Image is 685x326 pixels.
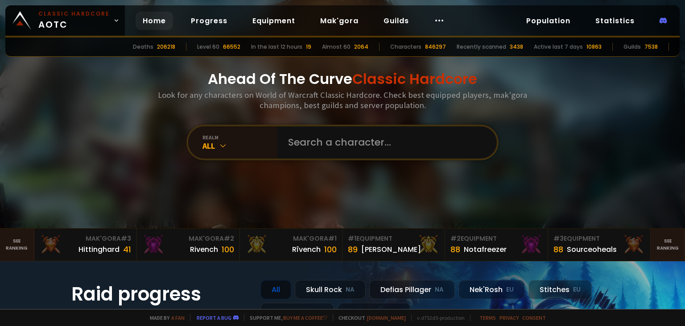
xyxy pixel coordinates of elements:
small: NA [435,285,444,294]
div: Active last 7 days [534,43,583,51]
a: Population [519,12,578,30]
div: Guilds [623,43,641,51]
span: Checkout [333,314,406,321]
a: #2Equipment88Notafreezer [445,229,548,261]
h1: Ahead Of The Curve [208,68,477,90]
a: Mak'Gora#2Rivench100 [137,229,239,261]
span: # 2 [224,234,234,243]
small: NA [346,285,355,294]
div: 206218 [157,43,175,51]
a: Privacy [499,314,519,321]
div: Equipment [450,234,542,243]
a: Statistics [588,12,642,30]
div: Level 60 [197,43,219,51]
div: All [202,141,277,151]
a: a fan [171,314,185,321]
div: realm [202,134,277,141]
a: #3Equipment88Sourceoheals [548,229,651,261]
div: Notafreezer [464,244,507,255]
div: Skull Rock [295,280,366,299]
div: Nek'Rosh [458,280,525,299]
div: Sourceoheals [567,244,617,255]
input: Search a character... [283,126,486,159]
a: Equipment [245,12,302,30]
div: Equipment [348,234,439,243]
div: In the last 12 hours [251,43,302,51]
div: All [260,280,291,299]
span: Support me, [244,314,327,321]
div: Characters [390,43,421,51]
div: 89 [348,243,358,255]
div: 846297 [425,43,446,51]
div: Equipment [553,234,645,243]
h3: Look for any characters on World of Warcraft Classic Hardcore. Check best equipped players, mak'g... [154,90,531,110]
a: Progress [184,12,235,30]
div: Rivench [190,244,218,255]
div: 3438 [510,43,523,51]
div: Soulseeker [338,303,411,322]
div: [PERSON_NAME] [361,244,421,255]
span: Classic Hardcore [352,69,477,89]
small: EU [506,285,514,294]
small: EU [392,308,400,317]
div: Deaths [133,43,153,51]
div: 66552 [223,43,240,51]
div: 100 [324,243,337,255]
a: Terms [479,314,496,321]
span: # 1 [348,234,356,243]
div: Doomhowl [260,303,334,322]
span: # 3 [121,234,131,243]
div: 100 [222,243,234,255]
div: Mak'Gora [142,234,234,243]
div: 88 [553,243,563,255]
span: # 1 [328,234,337,243]
span: # 3 [553,234,564,243]
div: 88 [450,243,460,255]
a: #1Equipment89[PERSON_NAME] [342,229,445,261]
a: Guilds [376,12,416,30]
div: Hittinghard [78,244,120,255]
div: Defias Pillager [369,280,455,299]
span: Made by [144,314,185,321]
a: Classic HardcoreAOTC [5,5,125,36]
small: EU [573,285,581,294]
a: Buy me a coffee [283,314,327,321]
div: Almost 60 [322,43,351,51]
div: Recently scanned [457,43,506,51]
a: Mak'gora [313,12,366,30]
div: 19 [306,43,311,51]
div: 7538 [644,43,658,51]
div: 10863 [586,43,602,51]
small: Classic Hardcore [38,10,110,18]
span: # 2 [450,234,461,243]
a: Mak'Gora#1Rîvench100 [240,229,342,261]
h1: Raid progress [71,280,250,308]
span: AOTC [38,10,110,31]
a: Consent [522,314,546,321]
span: v. d752d5 - production [411,314,465,321]
div: 41 [123,243,131,255]
small: NA [314,308,323,317]
div: Mak'Gora [245,234,337,243]
a: Report a bug [197,314,231,321]
div: Stitches [528,280,592,299]
div: 2064 [354,43,368,51]
a: [DOMAIN_NAME] [367,314,406,321]
div: Mak'Gora [40,234,131,243]
a: Home [136,12,173,30]
div: Rîvench [292,244,321,255]
a: Mak'Gora#3Hittinghard41 [34,229,137,261]
a: Seeranking [651,229,685,261]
